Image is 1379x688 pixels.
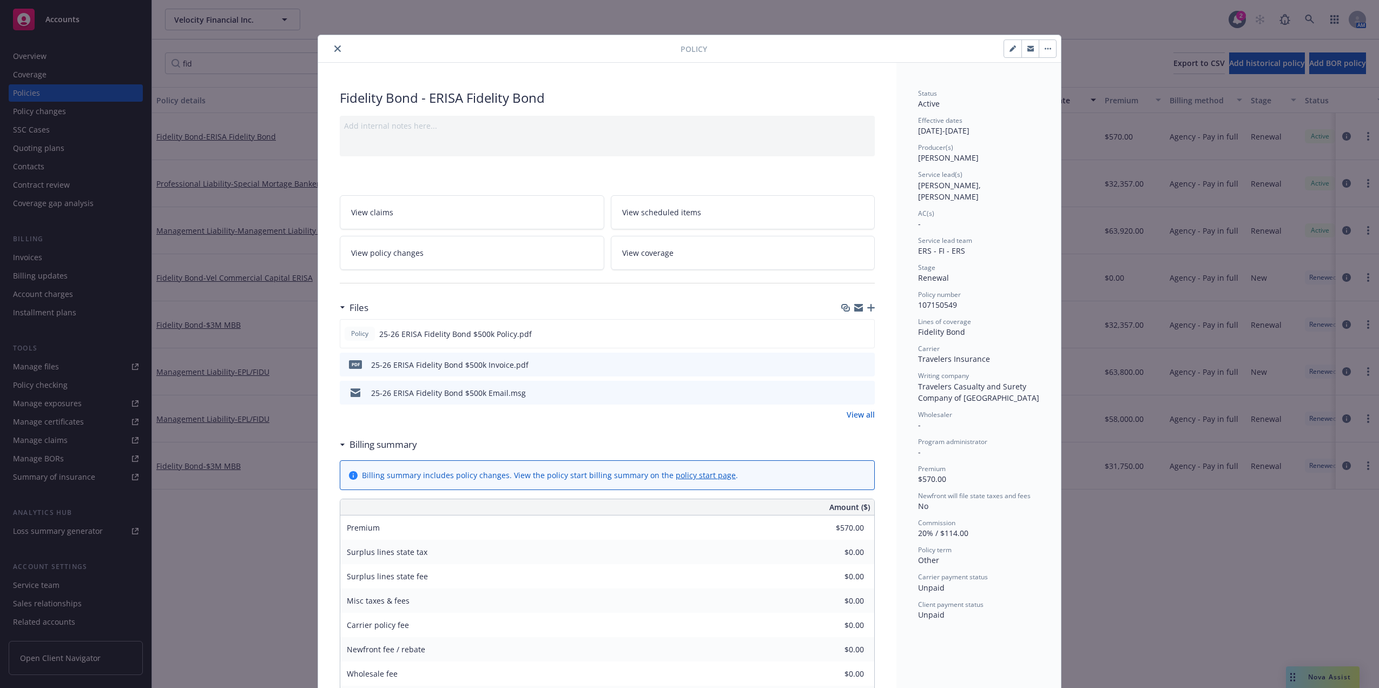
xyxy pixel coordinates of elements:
[918,528,968,538] span: 20% / $114.00
[918,371,969,380] span: Writing company
[800,617,870,633] input: 0.00
[860,328,870,340] button: preview file
[918,572,988,581] span: Carrier payment status
[918,437,987,446] span: Program administrator
[918,447,921,457] span: -
[362,469,738,481] div: Billing summary includes policy changes. View the policy start billing summary on the .
[800,544,870,560] input: 0.00
[918,219,921,229] span: -
[918,290,961,299] span: Policy number
[340,89,875,107] div: Fidelity Bond - ERISA Fidelity Bond
[800,593,870,609] input: 0.00
[371,359,529,371] div: 25-26 ERISA Fidelity Bond $500k Invoice.pdf
[918,170,962,179] span: Service lead(s)
[347,547,427,557] span: Surplus lines state tax
[918,501,928,511] span: No
[611,236,875,270] a: View coverage
[676,470,736,480] a: policy start page
[622,247,674,259] span: View coverage
[843,359,852,371] button: download file
[843,328,852,340] button: download file
[340,195,604,229] a: View claims
[918,180,983,202] span: [PERSON_NAME], [PERSON_NAME]
[843,387,852,399] button: download file
[622,207,701,218] span: View scheduled items
[347,571,428,581] span: Surplus lines state fee
[918,116,962,125] span: Effective dates
[918,474,946,484] span: $570.00
[918,610,945,620] span: Unpaid
[918,116,1039,136] div: [DATE] - [DATE]
[347,522,380,533] span: Premium
[611,195,875,229] a: View scheduled items
[918,583,945,593] span: Unpaid
[918,410,952,419] span: Wholesaler
[829,501,870,513] span: Amount ($)
[331,42,344,55] button: close
[918,344,940,353] span: Carrier
[918,236,972,245] span: Service lead team
[379,328,532,340] span: 25-26 ERISA Fidelity Bond $500k Policy.pdf
[918,600,984,609] span: Client payment status
[918,326,1039,338] div: Fidelity Bond
[918,143,953,152] span: Producer(s)
[351,207,393,218] span: View claims
[918,317,971,326] span: Lines of coverage
[918,246,965,256] span: ERS - FI - ERS
[800,666,870,682] input: 0.00
[918,98,940,109] span: Active
[918,518,955,527] span: Commission
[918,491,1031,500] span: Newfront will file state taxes and fees
[918,354,990,364] span: Travelers Insurance
[340,301,368,315] div: Files
[344,120,870,131] div: Add internal notes here...
[800,520,870,536] input: 0.00
[918,209,934,218] span: AC(s)
[349,301,368,315] h3: Files
[847,409,875,420] a: View all
[918,273,949,283] span: Renewal
[861,359,870,371] button: preview file
[351,247,424,259] span: View policy changes
[340,236,604,270] a: View policy changes
[800,641,870,658] input: 0.00
[918,89,937,98] span: Status
[918,381,1039,403] span: Travelers Casualty and Surety Company of [GEOGRAPHIC_DATA]
[349,329,371,339] span: Policy
[918,300,957,310] span: 107150549
[861,387,870,399] button: preview file
[918,420,921,430] span: -
[918,153,979,163] span: [PERSON_NAME]
[347,644,425,654] span: Newfront fee / rebate
[918,263,935,272] span: Stage
[371,387,526,399] div: 25-26 ERISA Fidelity Bond $500k Email.msg
[340,438,417,452] div: Billing summary
[681,43,707,55] span: Policy
[347,620,409,630] span: Carrier policy fee
[349,438,417,452] h3: Billing summary
[349,360,362,368] span: pdf
[918,555,939,565] span: Other
[918,464,946,473] span: Premium
[347,596,410,606] span: Misc taxes & fees
[347,669,398,679] span: Wholesale fee
[918,545,952,554] span: Policy term
[800,568,870,585] input: 0.00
